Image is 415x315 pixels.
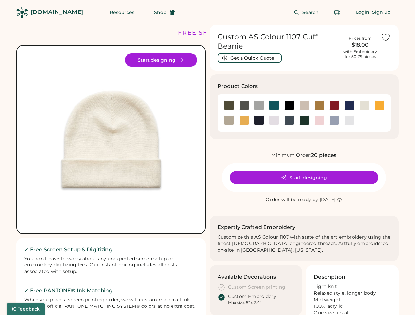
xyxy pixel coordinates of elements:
button: Get a Quick Quote [218,53,282,63]
div: Custom Embroidery [228,293,276,300]
div: 20 pieces [311,151,336,159]
button: Start designing [230,171,378,184]
div: Customize this AS Colour 1107 with state of the art embroidery using the finest [DEMOGRAPHIC_DATA... [218,234,391,254]
div: [DATE] [320,197,336,203]
div: Order will be ready by [266,197,318,203]
div: 1107 Style Image [25,53,197,225]
h3: Description [314,273,345,281]
button: Resources [102,6,142,19]
h2: ✓ Free PANTONE® Ink Matching [24,287,198,295]
div: FREE SHIPPING [178,29,235,37]
span: Search [302,10,319,15]
div: Prices from [349,36,372,41]
button: Shop [146,6,183,19]
h3: Product Colors [218,82,258,90]
h3: Available Decorations [218,273,276,281]
img: Rendered Logo - Screens [16,7,28,18]
img: AS Colour 1107 Product Image [25,53,197,225]
div: Login [356,9,370,16]
div: Max size: 5" x 2.4" [228,300,261,305]
h2: Expertly Crafted Embroidery [218,223,296,231]
button: Retrieve an order [331,6,344,19]
div: | Sign up [369,9,391,16]
div: Minimum Order: [271,152,311,158]
div: [DOMAIN_NAME] [31,8,83,16]
div: Custom Screen printing [228,284,286,291]
button: Start designing [125,53,197,67]
div: When you place a screen printing order, we will custom match all ink colors to official PANTONE M... [24,297,198,310]
div: with Embroidery for 50-79 pieces [343,49,377,59]
h1: Custom AS Colour 1107 Cuff Beanie [218,32,340,51]
div: $18.00 [343,41,377,49]
span: Shop [154,10,167,15]
h2: ✓ Free Screen Setup & Digitizing [24,246,198,254]
button: Search [286,6,327,19]
div: You don't have to worry about any unexpected screen setup or embroidery digitizing fees. Our inst... [24,256,198,275]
